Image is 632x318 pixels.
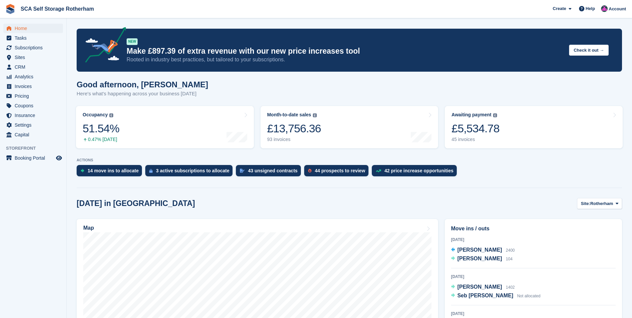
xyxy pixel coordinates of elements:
span: 1402 [506,285,515,290]
span: [PERSON_NAME] [457,256,502,261]
img: prospect-51fa495bee0391a8d652442698ab0144808aea92771e9ea1ae160a38d050c398.svg [308,169,312,173]
div: 42 price increase opportunities [384,168,453,173]
a: 43 unsigned contracts [236,165,304,180]
a: 14 move ins to allocate [77,165,145,180]
span: Rotherham [590,200,613,207]
a: [PERSON_NAME] 104 [451,255,513,263]
a: menu [3,130,63,139]
span: Subscriptions [15,43,55,52]
span: Help [586,5,595,12]
span: [PERSON_NAME] [457,284,502,290]
img: icon-info-grey-7440780725fd019a000dd9b08b2336e03edf1995a4989e88bcd33f0948082b44.svg [109,113,113,117]
img: icon-info-grey-7440780725fd019a000dd9b08b2336e03edf1995a4989e88bcd33f0948082b44.svg [313,113,317,117]
div: NEW [127,38,138,45]
span: Booking Portal [15,153,55,163]
a: menu [3,33,63,43]
span: Settings [15,120,55,130]
a: 44 prospects to review [304,165,372,180]
img: active_subscription_to_allocate_icon-d502201f5373d7db506a760aba3b589e785aa758c864c3986d89f69b8ff3... [149,169,153,173]
a: menu [3,111,63,120]
a: menu [3,120,63,130]
img: stora-icon-8386f47178a22dfd0bd8f6a31ec36ba5ce8667c1dd55bd0f319d3a0aa187defe.svg [5,4,15,14]
div: [DATE] [451,274,616,280]
button: Check it out → [569,45,609,56]
a: Preview store [55,154,63,162]
span: Insurance [15,111,55,120]
a: menu [3,91,63,101]
span: Seb [PERSON_NAME] [457,293,513,298]
div: £13,756.36 [267,122,321,135]
img: price_increase_opportunities-93ffe204e8149a01c8c9dc8f82e8f89637d9d84a8eef4429ea346261dce0b2c0.svg [376,169,381,172]
span: Not allocated [517,294,540,298]
div: Occupancy [83,112,108,118]
span: Invoices [15,82,55,91]
img: move_ins_to_allocate_icon-fdf77a2bb77ea45bf5b3d319d69a93e2d87916cf1d5bf7949dd705db3b84f3ca.svg [81,169,84,173]
a: menu [3,43,63,52]
h2: [DATE] in [GEOGRAPHIC_DATA] [77,199,195,208]
p: ACTIONS [77,158,622,162]
span: Tasks [15,33,55,43]
p: Rooted in industry best practices, but tailored to your subscriptions. [127,56,564,63]
a: menu [3,82,63,91]
img: Bethany Bloodworth [601,5,608,12]
span: Storefront [6,145,66,152]
p: Make £897.39 of extra revenue with our new price increases tool [127,46,564,56]
button: Site: Rotherham [577,198,622,209]
div: 0.47% [DATE] [83,137,119,142]
div: 3 active subscriptions to allocate [156,168,229,173]
a: Awaiting payment £5,534.78 45 invoices [445,106,623,148]
a: 42 price increase opportunities [372,165,460,180]
a: SCA Self Storage Rotherham [18,3,97,14]
h2: Map [83,225,94,231]
a: Month-to-date sales £13,756.36 93 invoices [261,106,438,148]
a: 3 active subscriptions to allocate [145,165,236,180]
a: menu [3,24,63,33]
div: Month-to-date sales [267,112,311,118]
span: Site: [581,200,590,207]
span: Create [553,5,566,12]
a: Seb [PERSON_NAME] Not allocated [451,292,541,300]
span: 104 [506,257,512,261]
div: Awaiting payment [451,112,491,118]
span: Account [609,6,626,12]
a: Occupancy 51.54% 0.47% [DATE] [76,106,254,148]
span: Sites [15,53,55,62]
p: Here's what's happening across your business [DATE] [77,90,208,98]
div: 44 prospects to review [315,168,365,173]
span: Analytics [15,72,55,81]
h1: Good afternoon, [PERSON_NAME] [77,80,208,89]
img: contract_signature_icon-13c848040528278c33f63329250d36e43548de30e8caae1d1a13099fd9432cc5.svg [240,169,245,173]
img: price-adjustments-announcement-icon-8257ccfd72463d97f412b2fc003d46551f7dbcb40ab6d574587a9cd5c0d94... [80,27,126,65]
span: [PERSON_NAME] [457,247,502,253]
a: menu [3,72,63,81]
a: [PERSON_NAME] 1402 [451,283,515,292]
img: icon-info-grey-7440780725fd019a000dd9b08b2336e03edf1995a4989e88bcd33f0948082b44.svg [493,113,497,117]
div: 93 invoices [267,137,321,142]
a: menu [3,101,63,110]
a: menu [3,53,63,62]
div: 14 move ins to allocate [88,168,139,173]
span: Coupons [15,101,55,110]
h2: Move ins / outs [451,225,616,233]
div: £5,534.78 [451,122,499,135]
div: 43 unsigned contracts [248,168,298,173]
a: menu [3,153,63,163]
span: 2400 [506,248,515,253]
span: Home [15,24,55,33]
a: menu [3,62,63,72]
div: [DATE] [451,311,616,317]
span: Capital [15,130,55,139]
span: CRM [15,62,55,72]
div: 45 invoices [451,137,499,142]
span: Pricing [15,91,55,101]
div: 51.54% [83,122,119,135]
div: [DATE] [451,237,616,243]
a: [PERSON_NAME] 2400 [451,246,515,255]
